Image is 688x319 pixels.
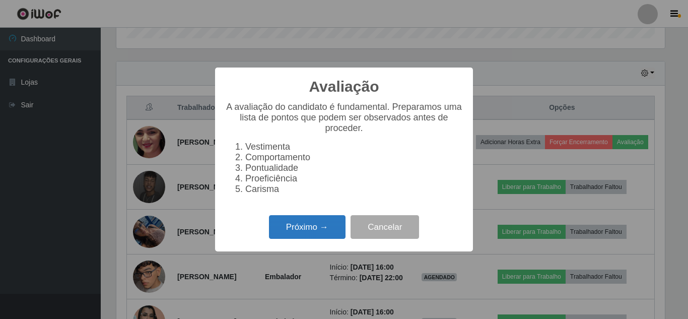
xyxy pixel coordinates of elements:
[245,163,463,173] li: Pontualidade
[269,215,346,239] button: Próximo →
[245,173,463,184] li: Proeficiência
[225,102,463,134] p: A avaliação do candidato é fundamental. Preparamos uma lista de pontos que podem ser observados a...
[245,184,463,195] li: Carisma
[309,78,379,96] h2: Avaliação
[245,142,463,152] li: Vestimenta
[245,152,463,163] li: Comportamento
[351,215,419,239] button: Cancelar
